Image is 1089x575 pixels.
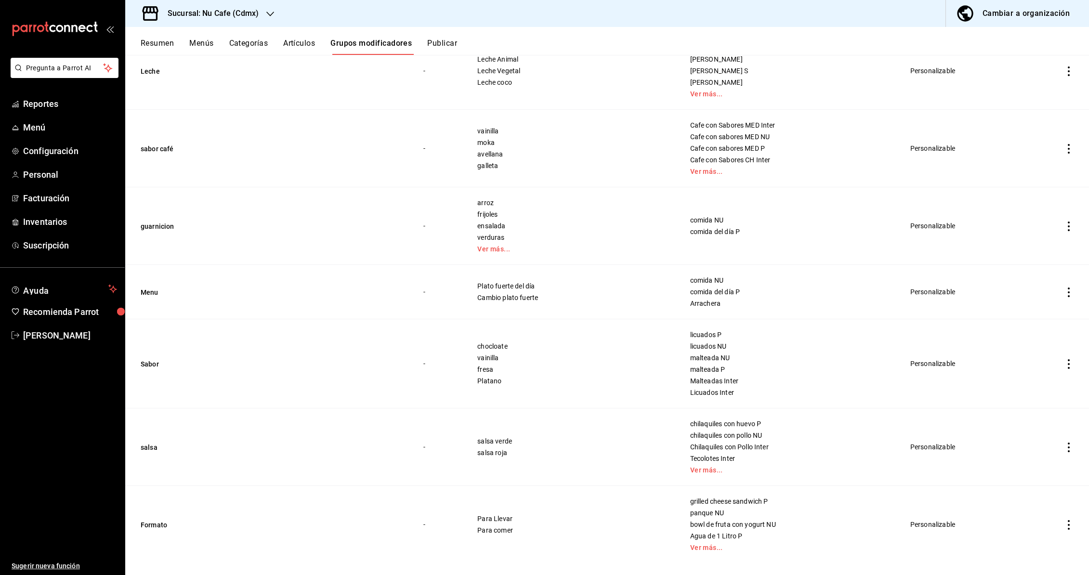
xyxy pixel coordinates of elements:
[477,128,666,134] span: vainilla
[477,67,666,74] span: Leche Vegetal
[477,151,666,157] span: avellana
[690,67,887,74] span: [PERSON_NAME] S
[23,97,117,110] span: Reportes
[690,498,887,505] span: grilled cheese sandwich P
[690,331,887,338] span: licuados P
[690,288,887,295] span: comida del día P
[106,25,114,33] button: open_drawer_menu
[690,168,887,175] a: Ver más...
[983,7,1070,20] div: Cambiar a organización
[477,283,666,289] span: Plato fuerte del día
[477,366,666,373] span: fresa
[899,187,1049,265] td: Personalizable
[690,444,887,450] span: Chilaquiles con Pollo Inter
[690,277,887,284] span: comida NU
[23,283,105,295] span: Ayuda
[690,157,887,163] span: Cafe con Sabores CH Inter
[141,144,256,154] button: sabor café
[690,510,887,516] span: panque NU
[477,246,666,252] a: Ver más...
[690,455,887,462] span: Tecolotes Inter
[141,520,256,530] button: Formato
[477,354,666,361] span: vainilla
[412,32,466,110] td: -
[412,265,466,319] td: -
[283,39,315,55] button: Artículos
[141,39,1089,55] div: navigation tabs
[477,527,666,534] span: Para comer
[477,234,666,241] span: verduras
[23,329,117,342] span: [PERSON_NAME]
[23,144,117,157] span: Configuración
[690,521,887,528] span: bowl de fruta con yogurt NU
[477,79,666,86] span: Leche coco
[477,438,666,444] span: salsa verde
[690,389,887,396] span: Licuados Inter
[477,222,666,229] span: ensalada
[690,300,887,307] span: Arrachera
[899,32,1049,110] td: Personalizable
[477,56,666,63] span: Leche Animal
[899,408,1049,486] td: Personalizable
[1064,359,1074,369] button: actions
[427,39,457,55] button: Publicar
[477,343,666,350] span: chocloate
[330,39,412,55] button: Grupos modificadores
[412,408,466,486] td: -
[23,239,117,252] span: Suscripción
[690,544,887,551] a: Ver más...
[1064,443,1074,452] button: actions
[1064,66,1074,76] button: actions
[160,8,259,19] h3: Sucursal: Nu Cafe (Cdmx)
[141,443,256,452] button: salsa
[690,420,887,427] span: chilaquiles con huevo P
[141,66,256,76] button: Leche
[690,432,887,439] span: chilaquiles con pollo NU
[477,449,666,456] span: salsa roja
[899,110,1049,187] td: Personalizable
[477,515,666,522] span: Para Llevar
[477,199,666,206] span: arroz
[141,39,174,55] button: Resumen
[412,319,466,408] td: -
[690,56,887,63] span: [PERSON_NAME]
[690,343,887,350] span: licuados NU
[23,215,117,228] span: Inventarios
[690,354,887,361] span: malteada NU
[690,133,887,140] span: Cafe con sabores MED NU
[690,378,887,384] span: Malteadas Inter
[899,319,1049,408] td: Personalizable
[12,561,117,571] span: Sugerir nueva función
[1064,520,1074,530] button: actions
[899,265,1049,319] td: Personalizable
[690,366,887,373] span: malteada P
[141,222,256,231] button: guarnicion
[1064,287,1074,297] button: actions
[477,139,666,146] span: moka
[7,70,118,80] a: Pregunta a Parrot AI
[477,211,666,218] span: frijoles
[1064,144,1074,154] button: actions
[690,79,887,86] span: [PERSON_NAME]
[412,486,466,563] td: -
[189,39,213,55] button: Menús
[26,63,104,73] span: Pregunta a Parrot AI
[690,228,887,235] span: comida del día P
[690,91,887,97] a: Ver más...
[141,359,256,369] button: Sabor
[23,305,117,318] span: Recomienda Parrot
[23,121,117,134] span: Menú
[477,294,666,301] span: Cambio plato fuerte
[690,145,887,152] span: Cafe con sabores MED P
[229,39,268,55] button: Categorías
[690,122,887,129] span: Cafe con Sabores MED Inter
[23,168,117,181] span: Personal
[412,187,466,265] td: -
[141,287,256,297] button: Menu
[1064,222,1074,231] button: actions
[690,533,887,539] span: Agua de 1 Litro P
[412,110,466,187] td: -
[477,378,666,384] span: Platano
[899,486,1049,563] td: Personalizable
[11,58,118,78] button: Pregunta a Parrot AI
